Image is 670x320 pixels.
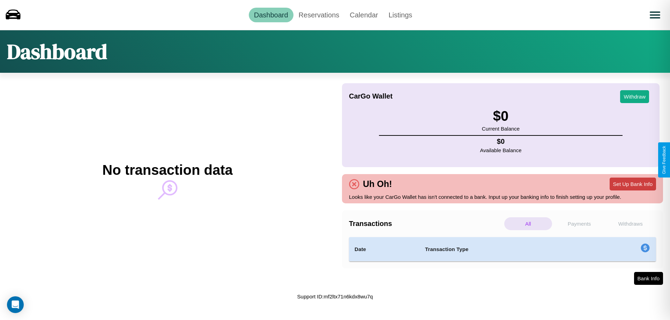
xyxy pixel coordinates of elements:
a: Reservations [293,8,345,22]
h4: CarGo Wallet [349,92,393,100]
h4: Transactions [349,220,502,228]
h4: Transaction Type [425,245,583,253]
p: Payments [556,217,603,230]
h4: Uh Oh! [359,179,395,189]
h4: $ 0 [480,138,522,146]
a: Calendar [344,8,383,22]
a: Listings [383,8,417,22]
a: Dashboard [249,8,293,22]
h1: Dashboard [7,37,107,66]
p: Looks like your CarGo Wallet has isn't connected to a bank. Input up your banking info to finish ... [349,192,656,202]
p: Withdraws [606,217,654,230]
button: Set Up Bank Info [610,178,656,190]
button: Bank Info [634,272,663,285]
button: Withdraw [620,90,649,103]
h3: $ 0 [482,108,520,124]
h4: Date [355,245,414,253]
p: Current Balance [482,124,520,133]
div: Give Feedback [662,146,667,174]
p: Support ID: mf2ltx71n6kdx8wu7q [297,292,373,301]
table: simple table [349,237,656,262]
button: Open menu [645,5,665,25]
div: Open Intercom Messenger [7,296,24,313]
h2: No transaction data [102,162,232,178]
p: All [504,217,552,230]
p: Available Balance [480,146,522,155]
